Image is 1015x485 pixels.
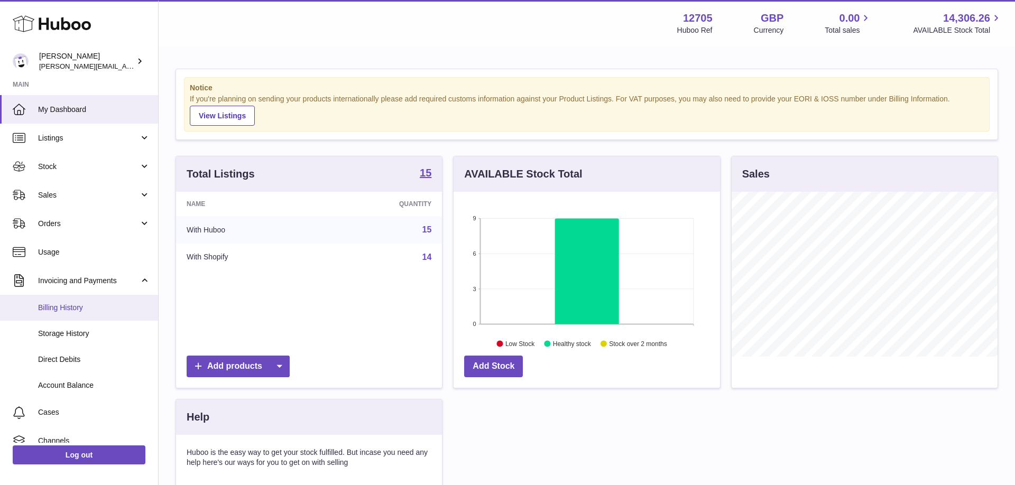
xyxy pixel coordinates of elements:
[176,216,319,244] td: With Huboo
[190,83,984,93] strong: Notice
[190,94,984,126] div: If you're planning on sending your products internationally please add required customs informati...
[742,167,770,181] h3: Sales
[464,356,523,377] a: Add Stock
[38,219,139,229] span: Orders
[825,11,872,35] a: 0.00 Total sales
[38,133,139,143] span: Listings
[38,162,139,172] span: Stock
[187,167,255,181] h3: Total Listings
[38,436,150,446] span: Channels
[913,11,1002,35] a: 14,306.26 AVAILABLE Stock Total
[610,340,667,347] text: Stock over 2 months
[839,11,860,25] span: 0.00
[505,340,535,347] text: Low Stock
[13,53,29,69] img: harry.gardner@icloud.com
[420,167,431,180] a: 15
[190,106,255,126] a: View Listings
[553,340,592,347] text: Healthy stock
[473,285,476,292] text: 3
[683,11,713,25] strong: 12705
[420,167,431,178] strong: 15
[825,25,872,35] span: Total sales
[38,380,150,390] span: Account Balance
[913,25,1002,35] span: AVAILABLE Stock Total
[319,192,442,216] th: Quantity
[38,190,139,200] span: Sales
[187,410,209,424] h3: Help
[473,215,476,221] text: 9
[38,303,150,313] span: Billing History
[176,244,319,271] td: With Shopify
[943,11,990,25] span: 14,306.26
[473,321,476,327] text: 0
[422,225,432,234] a: 15
[473,250,476,257] text: 6
[38,329,150,339] span: Storage History
[38,407,150,417] span: Cases
[38,105,150,115] span: My Dashboard
[754,25,784,35] div: Currency
[13,445,145,464] a: Log out
[187,356,290,377] a: Add products
[39,62,269,70] span: [PERSON_NAME][EMAIL_ADDRESS][PERSON_NAME][DOMAIN_NAME]
[38,276,139,286] span: Invoicing and Payments
[38,355,150,365] span: Direct Debits
[39,51,134,71] div: [PERSON_NAME]
[38,247,150,257] span: Usage
[464,167,582,181] h3: AVAILABLE Stock Total
[761,11,783,25] strong: GBP
[187,447,431,468] p: Huboo is the easy way to get your stock fulfilled. But incase you need any help here's our ways f...
[677,25,713,35] div: Huboo Ref
[176,192,319,216] th: Name
[422,253,432,262] a: 14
